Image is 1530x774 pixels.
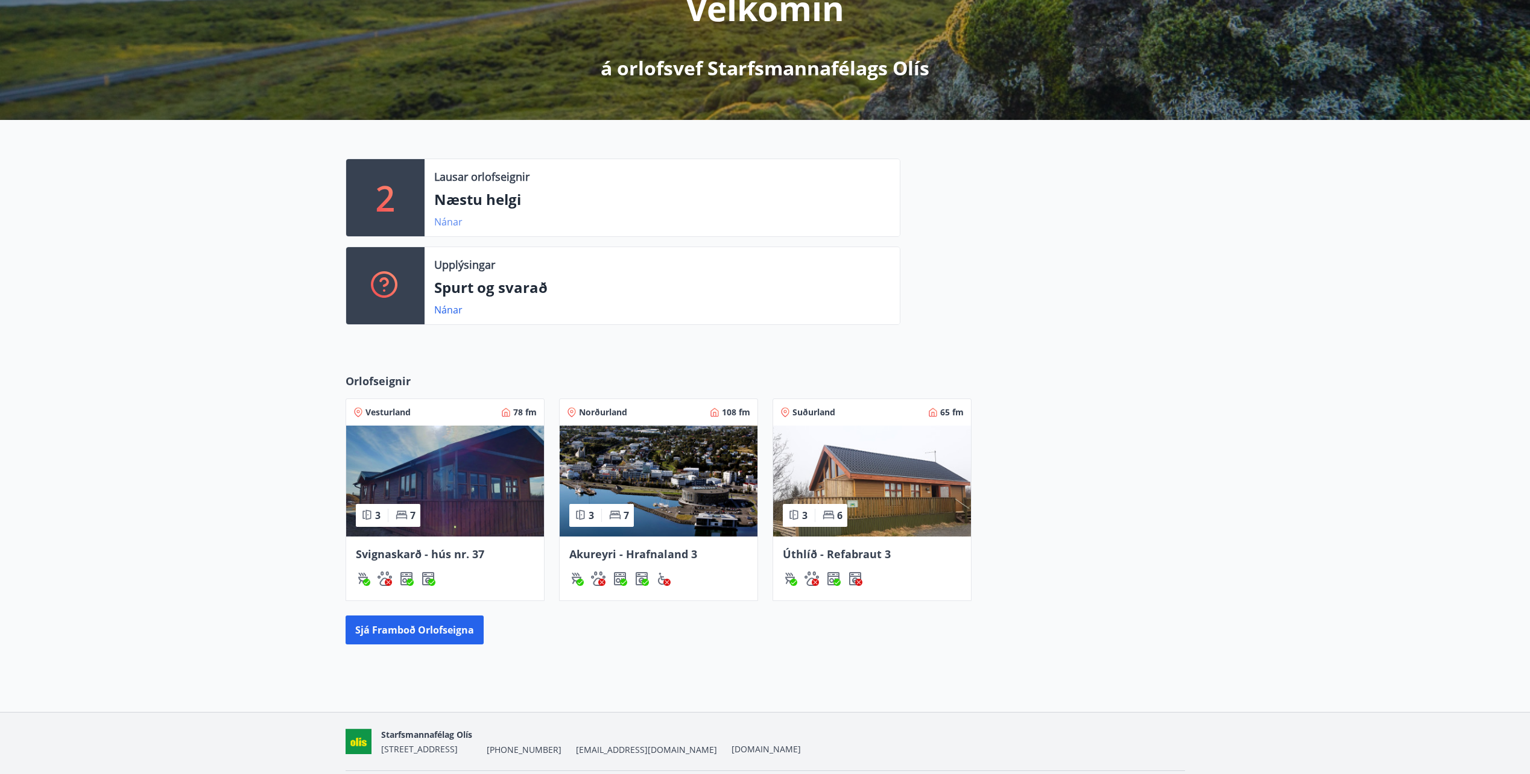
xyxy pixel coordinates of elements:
[378,571,392,586] div: Gæludýr
[421,571,435,586] img: Dl16BY4EX9PAW649lg1C3oBuIaAsR6QVDQBO2cTm.svg
[783,547,891,561] span: Úthlíð - Refabraut 3
[848,571,862,586] img: Dl16BY4EX9PAW649lg1C3oBuIaAsR6QVDQBO2cTm.svg
[589,509,594,522] span: 3
[356,571,370,586] img: ZXjrS3QKesehq6nQAPjaRuRTI364z8ohTALB4wBr.svg
[826,571,841,586] img: 7hj2GulIrg6h11dFIpsIzg8Ak2vZaScVwTihwv8g.svg
[569,547,697,561] span: Akureyri - Hrafnaland 3
[722,406,750,418] span: 108 fm
[434,169,529,184] p: Lausar orlofseignir
[591,571,605,586] div: Gæludýr
[805,571,819,586] img: pxcaIm5dSOV3FS4whs1soiYWTwFQvksT25a9J10C.svg
[591,571,605,586] img: pxcaIm5dSOV3FS4whs1soiYWTwFQvksT25a9J10C.svg
[365,406,411,418] span: Vesturland
[434,215,463,228] a: Nánar
[579,406,627,418] span: Norðurland
[434,189,890,210] p: Næstu helgi
[376,175,395,221] p: 2
[826,571,841,586] div: Uppþvottavél
[624,509,629,522] span: 7
[346,729,371,755] img: zKKfP6KOkzrV16rlOvXjekfVdEO6DedhVoT8lYfP.png
[792,406,835,418] span: Suðurland
[805,571,819,586] div: Gæludýr
[656,571,671,586] img: 8IYIKVZQyRlUC6HQIIUSdjpPGRncJsz2RzLgWvp4.svg
[940,406,964,418] span: 65 fm
[837,509,842,522] span: 6
[346,373,411,389] span: Orlofseignir
[560,426,757,536] img: Paella dish
[381,743,458,755] span: [STREET_ADDRESS]
[381,729,472,740] span: Starfsmannafélag Olís
[434,257,495,272] p: Upplýsingar
[569,571,584,586] img: ZXjrS3QKesehq6nQAPjaRuRTI364z8ohTALB4wBr.svg
[773,426,971,536] img: Paella dish
[399,571,414,586] img: 7hj2GulIrg6h11dFIpsIzg8Ak2vZaScVwTihwv8g.svg
[802,509,808,522] span: 3
[569,571,584,586] div: Gasgrill
[513,406,537,418] span: 78 fm
[346,426,544,536] img: Paella dish
[634,571,649,586] img: Dl16BY4EX9PAW649lg1C3oBuIaAsR6QVDQBO2cTm.svg
[601,55,929,81] p: á orlofsvef Starfsmannafélags Olís
[356,571,370,586] div: Gasgrill
[434,277,890,298] p: Spurt og svarað
[346,615,484,644] button: Sjá framboð orlofseigna
[399,571,414,586] div: Uppþvottavél
[410,509,416,522] span: 7
[576,744,717,756] span: [EMAIL_ADDRESS][DOMAIN_NAME]
[487,744,561,756] span: [PHONE_NUMBER]
[378,571,392,586] img: pxcaIm5dSOV3FS4whs1soiYWTwFQvksT25a9J10C.svg
[848,571,862,586] div: Þvottavél
[356,547,484,561] span: Svignaskarð - hús nr. 37
[421,571,435,586] div: Þvottavél
[783,571,797,586] div: Gasgrill
[375,509,381,522] span: 3
[613,571,627,586] div: Uppþvottavél
[434,303,463,316] a: Nánar
[634,571,649,586] div: Þvottavél
[783,571,797,586] img: ZXjrS3QKesehq6nQAPjaRuRTI364z8ohTALB4wBr.svg
[656,571,671,586] div: Aðgengi fyrir hjólastól
[613,571,627,586] img: 7hj2GulIrg6h11dFIpsIzg8Ak2vZaScVwTihwv8g.svg
[732,743,801,755] a: [DOMAIN_NAME]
